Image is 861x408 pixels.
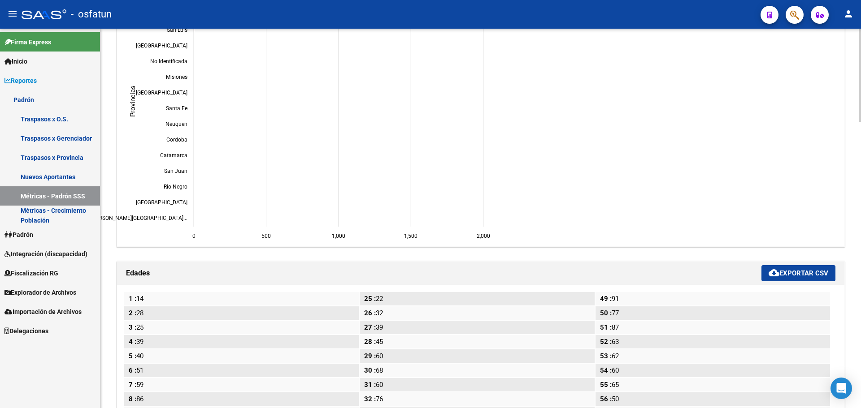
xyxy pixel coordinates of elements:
text: Neuquen [165,121,187,127]
span: 86 [136,395,143,403]
span: 60 [376,381,383,389]
span: 60 [376,352,383,360]
span: 59 [136,381,143,389]
text: Catamarca [160,152,187,159]
text: No Identificada [150,58,187,64]
span: 65 [612,381,619,389]
span: Explorador de Archivos [4,288,76,297]
span: 68 [376,366,383,374]
span: Fiscalización RG [4,268,58,278]
text: 1,500 [404,233,417,239]
h1: Edades [126,266,761,280]
span: 52 : [600,338,612,346]
span: 53 : [600,352,612,360]
span: 62 [612,352,619,360]
span: 50 [612,395,619,403]
span: 39 [136,338,143,346]
span: 25 [136,323,143,331]
text: [GEOGRAPHIC_DATA] [136,43,187,49]
span: 32 [376,309,383,317]
span: 27 : [364,323,376,331]
span: 22 [376,295,383,303]
span: 2 : [129,309,136,317]
text: Misiones [166,74,187,80]
span: Importación de Archivos [4,307,82,317]
span: 28 [136,309,143,317]
mat-icon: menu [7,9,18,19]
span: 32 : [364,395,376,403]
text: Provincias [129,85,137,116]
mat-icon: cloud_download [769,267,779,278]
span: 4 : [129,338,136,346]
span: 39 [376,323,383,331]
text: 2,000 [477,233,490,239]
span: 7 : [129,381,136,389]
span: 8 : [129,395,136,403]
span: 29 : [364,352,376,360]
span: 26 : [364,309,376,317]
span: Inicio [4,56,27,66]
span: 55 : [600,381,612,389]
text: 500 [261,233,271,239]
span: 51 : [600,323,612,331]
span: 40 [136,352,143,360]
span: 30 : [364,366,376,374]
text: Rio Negro [164,184,187,190]
span: 63 [612,338,619,346]
text: San Juan [164,168,187,174]
span: 51 [136,366,143,374]
span: 50 : [600,309,612,317]
span: 28 : [364,338,376,346]
span: 31 : [364,381,376,389]
span: 77 [612,309,619,317]
span: 54 : [600,366,612,374]
text: Santa Fe [166,105,187,112]
mat-icon: person [843,9,854,19]
span: 6 : [129,366,136,374]
text: [GEOGRAPHIC_DATA] [136,90,187,96]
span: 91 [612,295,619,303]
text: San Luis [167,27,187,33]
text: Cordoba [166,137,187,143]
span: 1 : [129,295,136,303]
div: Open Intercom Messenger [831,378,852,399]
span: Firma Express [4,37,51,47]
span: Padrón [4,230,33,240]
span: - osfatun [71,4,112,24]
span: 60 [612,366,619,374]
span: 45 [376,338,383,346]
span: 76 [376,395,383,403]
text: 1,000 [332,233,345,239]
span: 25 : [364,295,376,303]
span: Integración (discapacidad) [4,249,87,259]
span: 5 : [129,352,136,360]
span: Delegaciones [4,326,48,336]
span: 3 : [129,323,136,331]
span: 49 : [600,295,612,303]
span: 14 [136,295,143,303]
span: 56 : [600,395,612,403]
text: [GEOGRAPHIC_DATA] [136,199,187,206]
span: Reportes [4,76,37,86]
span: Exportar CSV [769,269,828,277]
text: [PERSON_NAME][GEOGRAPHIC_DATA]... [91,215,187,221]
span: 87 [612,323,619,331]
text: 0 [192,233,196,239]
button: Exportar CSV [761,265,835,281]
